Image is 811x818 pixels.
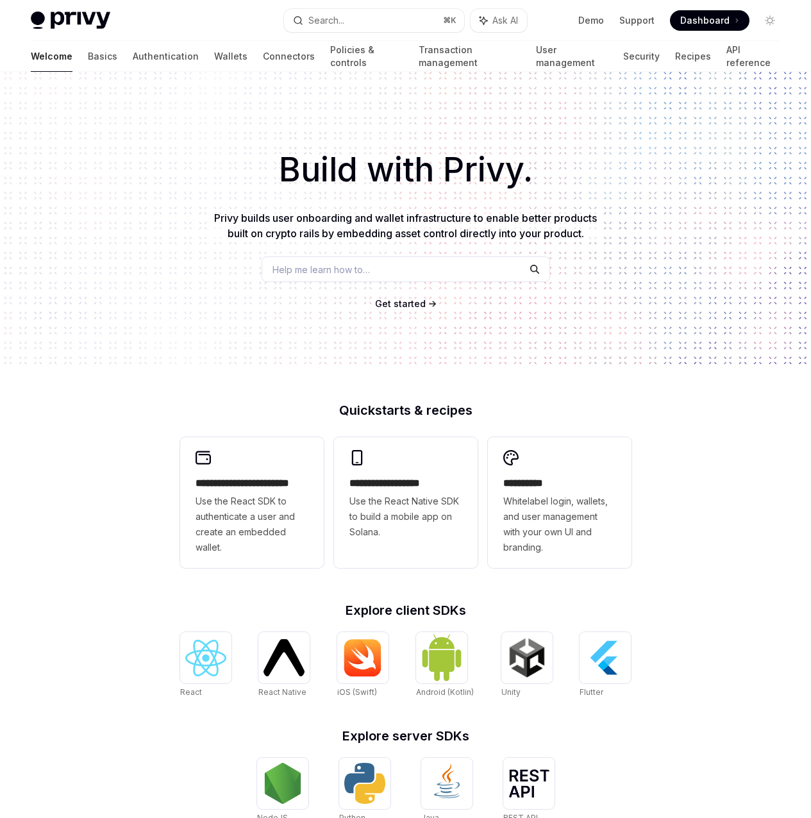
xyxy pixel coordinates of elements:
[344,763,385,804] img: Python
[263,639,305,676] img: React Native
[506,637,548,678] img: Unity
[760,10,780,31] button: Toggle dark mode
[416,687,474,697] span: Android (Kotlin)
[503,494,616,555] span: Whitelabel login, wallets, and user management with your own UI and branding.
[375,298,426,309] span: Get started
[536,41,608,72] a: User management
[31,41,72,72] a: Welcome
[185,640,226,676] img: React
[330,41,403,72] a: Policies & controls
[337,632,389,699] a: iOS (Swift)iOS (Swift)
[284,9,464,32] button: Search...⌘K
[214,41,247,72] a: Wallets
[337,687,377,697] span: iOS (Swift)
[31,12,110,29] img: light logo
[501,632,553,699] a: UnityUnity
[488,437,631,568] a: **** *****Whitelabel login, wallets, and user management with your own UI and branding.
[180,604,631,617] h2: Explore client SDKs
[196,494,308,555] span: Use the React SDK to authenticate a user and create an embedded wallet.
[585,637,626,678] img: Flutter
[443,15,456,26] span: ⌘ K
[421,633,462,681] img: Android (Kotlin)
[342,639,383,677] img: iOS (Swift)
[726,41,780,72] a: API reference
[375,297,426,310] a: Get started
[21,145,790,195] h1: Build with Privy.
[623,41,660,72] a: Security
[670,10,749,31] a: Dashboard
[492,14,518,27] span: Ask AI
[619,14,655,27] a: Support
[88,41,117,72] a: Basics
[508,769,549,797] img: REST API
[578,14,604,27] a: Demo
[180,632,231,699] a: ReactReact
[680,14,730,27] span: Dashboard
[419,41,520,72] a: Transaction management
[471,9,527,32] button: Ask AI
[349,494,462,540] span: Use the React Native SDK to build a mobile app on Solana.
[580,687,603,697] span: Flutter
[426,763,467,804] img: Java
[308,13,344,28] div: Search...
[258,687,306,697] span: React Native
[263,41,315,72] a: Connectors
[580,632,631,699] a: FlutterFlutter
[258,632,310,699] a: React NativeReact Native
[214,212,597,240] span: Privy builds user onboarding and wallet infrastructure to enable better products built on crypto ...
[334,437,478,568] a: **** **** **** ***Use the React Native SDK to build a mobile app on Solana.
[133,41,199,72] a: Authentication
[180,404,631,417] h2: Quickstarts & recipes
[262,763,303,804] img: NodeJS
[180,687,202,697] span: React
[272,263,370,276] span: Help me learn how to…
[501,687,521,697] span: Unity
[675,41,711,72] a: Recipes
[416,632,474,699] a: Android (Kotlin)Android (Kotlin)
[180,730,631,742] h2: Explore server SDKs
